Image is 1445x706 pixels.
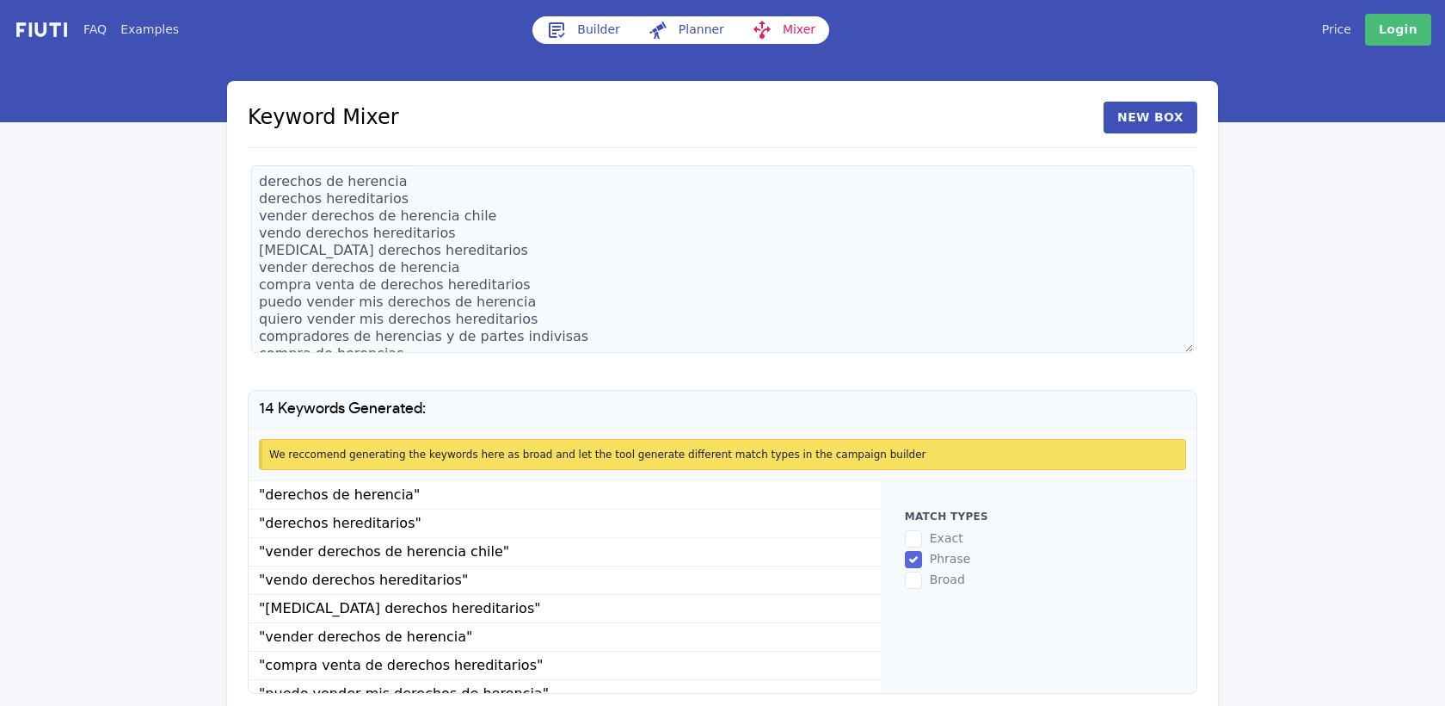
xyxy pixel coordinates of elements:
input: phrase [905,551,922,568]
span: broad [930,573,965,586]
a: FAQ [83,21,107,39]
a: Builder [532,16,634,44]
span: phrase [930,552,971,566]
li: "vender derechos de herencia chile" [249,538,881,567]
h2: Match types [905,509,1172,524]
a: Examples [120,21,179,39]
li: "[MEDICAL_DATA] derechos hereditarios" [249,595,881,623]
li: "vender derechos de herencia" [249,623,881,652]
img: f731f27.png [14,20,70,40]
input: exact [905,530,922,548]
h1: Keyword Mixer [248,102,399,133]
a: Login [1365,14,1431,46]
li: "derechos hereditarios" [249,510,881,538]
a: Price [1322,21,1351,39]
button: New Box [1104,102,1197,133]
li: "vendo derechos hereditarios" [249,567,881,595]
div: We reccomend generating the keywords here as broad and let the tool generate different match type... [259,439,1186,470]
li: "compra venta de derechos hereditarios" [249,652,881,680]
input: broad [905,572,922,589]
a: Planner [634,16,738,44]
h1: 14 Keywords Generated: [249,391,1196,428]
span: exact [930,531,963,545]
a: Mixer [738,16,829,44]
li: "derechos de herencia" [249,481,881,510]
